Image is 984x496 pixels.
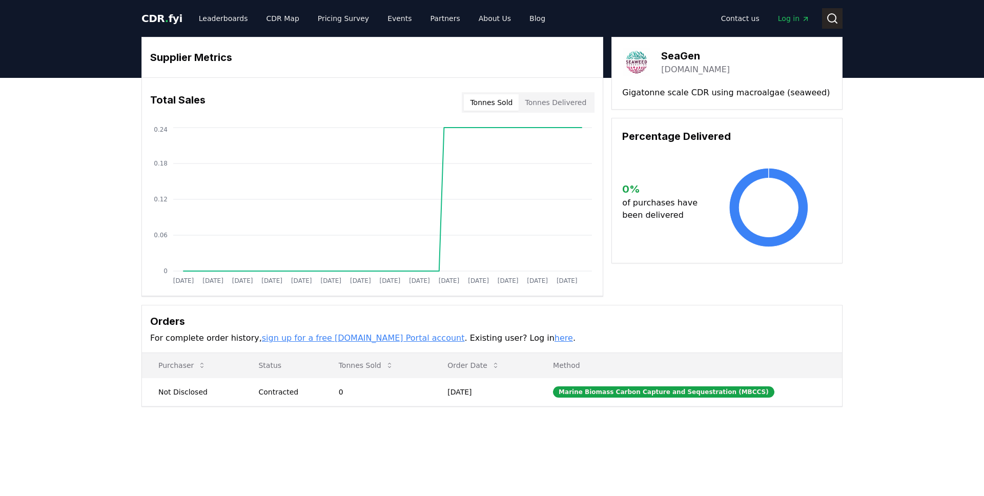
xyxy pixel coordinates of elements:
[142,378,242,406] td: Not Disclosed
[379,9,420,28] a: Events
[310,9,377,28] a: Pricing Survey
[713,9,818,28] nav: Main
[622,87,832,99] p: Gigatonne scale CDR using macroalgae (seaweed)
[521,9,553,28] a: Blog
[557,277,578,284] tspan: [DATE]
[468,277,489,284] tspan: [DATE]
[331,355,402,376] button: Tonnes Sold
[154,232,168,239] tspan: 0.06
[661,48,730,64] h3: SeaGen
[661,64,730,76] a: [DOMAIN_NAME]
[519,94,592,111] button: Tonnes Delivered
[622,48,651,76] img: SeaGen-logo
[154,196,168,203] tspan: 0.12
[150,50,594,65] h3: Supplier Metrics
[165,12,169,25] span: .
[154,160,168,167] tspan: 0.18
[258,9,307,28] a: CDR Map
[250,360,314,370] p: Status
[191,9,256,28] a: Leaderboards
[173,277,194,284] tspan: [DATE]
[431,378,537,406] td: [DATE]
[163,267,168,275] tspan: 0
[258,387,314,397] div: Contracted
[150,332,834,344] p: For complete order history, . Existing user? Log in .
[150,314,834,329] h3: Orders
[439,355,508,376] button: Order Date
[422,9,468,28] a: Partners
[553,386,774,398] div: Marine Biomass Carbon Capture and Sequestration (MBCCS)
[622,129,832,144] h3: Percentage Delivered
[527,277,548,284] tspan: [DATE]
[141,11,182,26] a: CDR.fyi
[439,277,460,284] tspan: [DATE]
[545,360,834,370] p: Method
[141,12,182,25] span: CDR fyi
[409,277,430,284] tspan: [DATE]
[150,355,214,376] button: Purchaser
[261,277,282,284] tspan: [DATE]
[232,277,253,284] tspan: [DATE]
[191,9,553,28] nav: Main
[464,94,519,111] button: Tonnes Sold
[150,92,206,113] h3: Total Sales
[320,277,341,284] tspan: [DATE]
[380,277,401,284] tspan: [DATE]
[291,277,312,284] tspan: [DATE]
[202,277,223,284] tspan: [DATE]
[713,9,768,28] a: Contact us
[322,378,432,406] td: 0
[622,181,706,197] h3: 0 %
[350,277,371,284] tspan: [DATE]
[470,9,519,28] a: About Us
[498,277,519,284] tspan: [DATE]
[778,13,810,24] span: Log in
[262,333,465,343] a: sign up for a free [DOMAIN_NAME] Portal account
[622,197,706,221] p: of purchases have been delivered
[154,126,168,133] tspan: 0.24
[555,333,573,343] a: here
[770,9,818,28] a: Log in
